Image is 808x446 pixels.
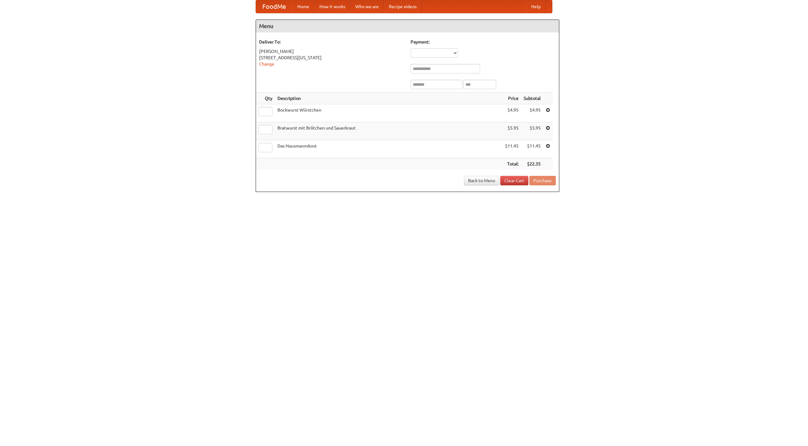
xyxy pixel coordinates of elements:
[529,176,556,185] button: Purchase
[502,140,521,158] td: $11.45
[464,176,499,185] a: Back to Menu
[259,48,404,55] div: [PERSON_NAME]
[411,39,556,45] h5: Payment:
[275,93,502,104] th: Description
[256,93,275,104] th: Qty
[502,122,521,140] td: $5.95
[521,158,543,170] th: $22.35
[259,61,274,67] a: Change
[275,122,502,140] td: Bratwurst mit Brötchen und Sauerkraut
[500,176,528,185] a: Clear Cart
[384,0,422,13] a: Recipe videos
[521,104,543,122] td: $4.95
[502,93,521,104] th: Price
[521,93,543,104] th: Subtotal
[502,158,521,170] th: Total:
[275,140,502,158] td: Das Hausmannskost
[502,104,521,122] td: $4.95
[526,0,546,13] a: Help
[350,0,384,13] a: Who we are
[259,55,404,61] div: [STREET_ADDRESS][US_STATE]
[521,140,543,158] td: $11.45
[521,122,543,140] td: $5.95
[314,0,350,13] a: How it works
[275,104,502,122] td: Bockwurst Würstchen
[259,39,404,45] h5: Deliver To:
[292,0,314,13] a: Home
[256,20,559,32] h4: Menu
[256,0,292,13] a: FoodMe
